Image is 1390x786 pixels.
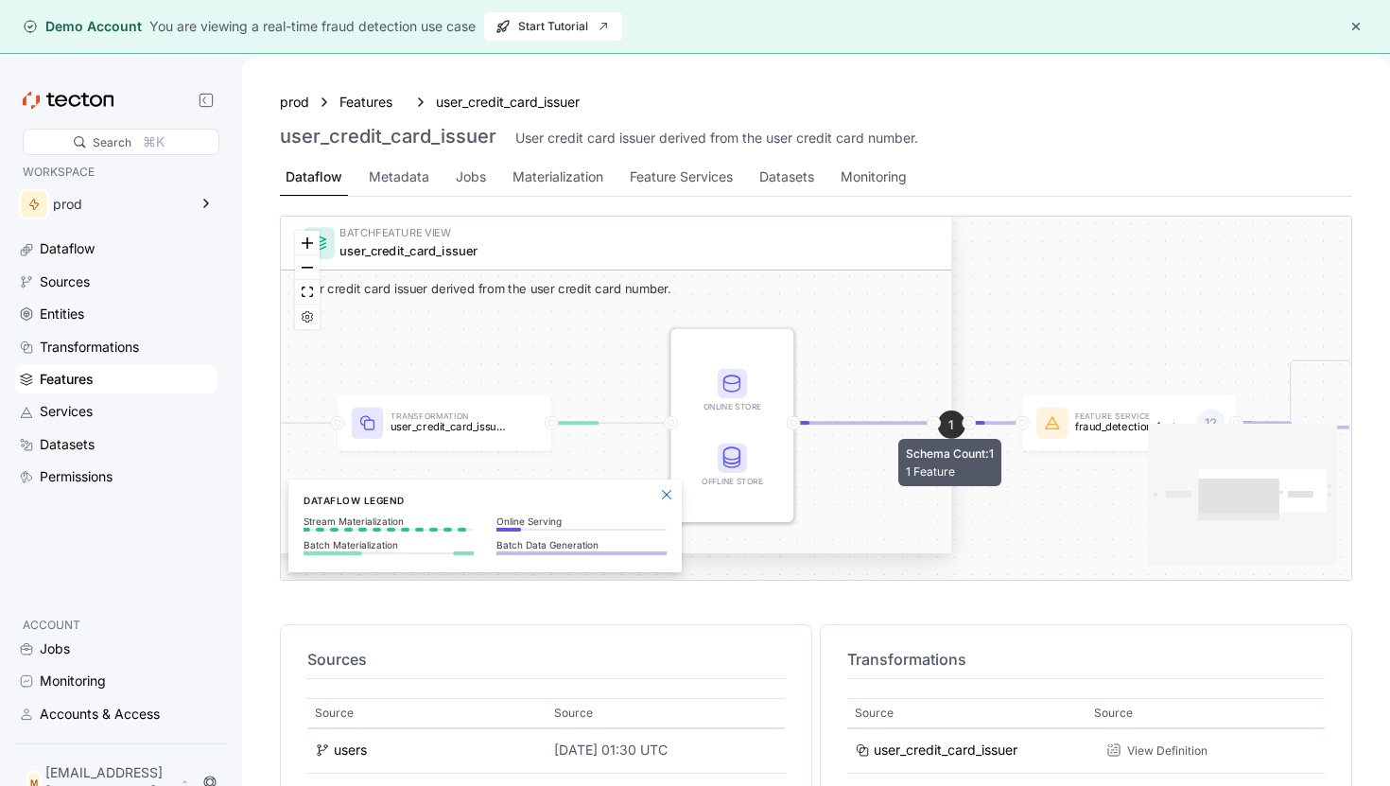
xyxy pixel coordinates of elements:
div: Datasets [40,434,95,455]
div: Monitoring [40,671,106,691]
p: Online Serving [496,515,667,527]
div: Search [93,133,131,151]
div: Transformations [40,337,139,358]
a: Transformations [15,333,217,361]
button: Start Tutorial [483,11,623,42]
p: Batch Data Generation [496,539,667,550]
div: prod [53,198,187,211]
a: Feature Servicefraud_detection_feature_service:v212 [1022,395,1236,451]
div: Accounts & Access [40,704,160,725]
h6: Dataflow Legend [304,493,667,508]
div: Monitoring [841,166,907,187]
div: users [334,740,367,760]
div: React Flow controls [295,231,320,329]
div: user_credit_card_issuer [339,241,930,261]
p: WORKSPACE [23,163,210,182]
a: Jobs [15,635,217,663]
div: Dataflow [286,166,342,187]
button: zoom out [295,255,320,280]
div: Materialization [513,166,603,187]
a: user_credit_card_issuer [436,92,580,113]
p: Stream Materialization [304,515,474,527]
a: Features [15,365,217,393]
p: Source [855,704,894,723]
a: Permissions [15,463,217,491]
div: Metadata [369,166,429,187]
a: Features [339,92,406,113]
div: Datasets [759,166,814,187]
div: Demo Account [23,17,142,36]
p: Batch Materialization [304,539,474,550]
p: fraud_detection_feature_service:v2 [1075,421,1190,432]
a: Accounts & Access [15,700,217,728]
span: Start Tutorial [495,12,611,41]
div: BATCH FEATURE VIEW [339,225,930,242]
a: users [315,740,539,760]
div: You are viewing a real-time fraud detection use case [149,16,476,37]
a: Entities [15,300,217,328]
div: Sources [40,271,90,292]
p: Source [315,704,354,723]
p: User credit card issuer derived from the user credit card number. [298,279,930,299]
div: 1 [951,395,986,424]
button: Close Legend Panel [655,483,678,506]
div: Features [40,369,94,390]
div: Jobs [40,638,70,659]
g: Edge from featureService:fraud_detection_feature_service:v2 to Inference_featureService:fraud_det... [1229,361,1351,424]
a: user_credit_card_issuer [855,740,1079,760]
div: Permissions [40,466,113,487]
h4: Sources [307,648,785,671]
div: View Definition [1127,742,1208,760]
a: Datasets [15,430,217,459]
div: Feature Services [630,166,733,187]
div: BATCHFEATURE VIEWuser_credit_card_issuerUser credit card issuer derived from the user credit card... [276,298,951,642]
div: user_credit_card_issuer [874,740,1017,760]
div: View Definition [1094,737,1225,763]
div: Dataflow [40,238,95,259]
div: Jobs [456,166,486,187]
button: zoom in [295,231,320,255]
a: Dataflow [15,235,217,263]
div: [DATE] 01:30 UTC [554,740,778,760]
div: ⌘K [143,131,165,152]
p: Source [1094,704,1133,723]
div: User credit card issuer derived from the user credit card number. [515,129,918,148]
button: fit view [295,280,320,305]
a: Monitoring [15,667,217,695]
h3: user_credit_card_issuer [280,125,496,148]
a: prod [280,92,309,113]
p: Feature Service [1075,413,1190,421]
a: Sources [15,268,217,296]
div: Entities [40,304,84,324]
div: Search⌘K [23,129,219,155]
p: Source [554,704,593,723]
h4: Transformations [847,648,1325,671]
a: Services [15,397,217,426]
div: Services [40,401,93,422]
p: ACCOUNT [23,616,210,635]
div: 12 [1197,410,1225,438]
